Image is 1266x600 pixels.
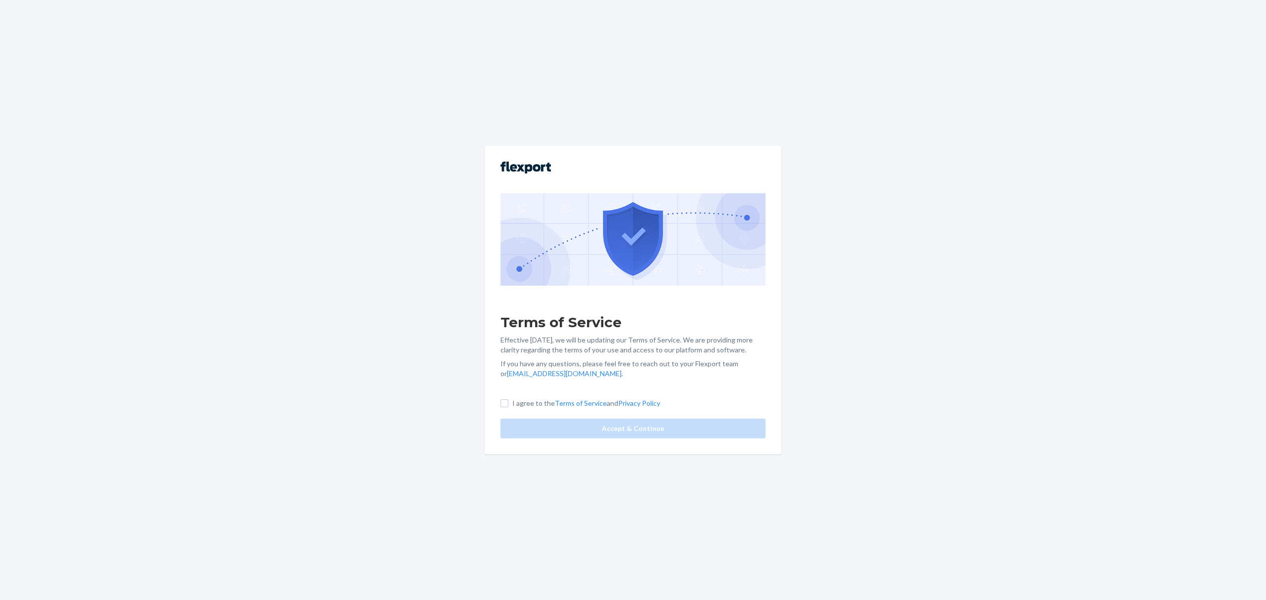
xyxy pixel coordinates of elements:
[500,399,508,407] input: I agree to theTerms of ServiceandPrivacy Policy
[500,193,766,285] img: GDPR Compliance
[618,399,660,407] a: Privacy Policy
[500,419,766,438] button: Accept & Continue
[507,369,622,378] a: [EMAIL_ADDRESS][DOMAIN_NAME]
[500,335,766,355] p: Effective [DATE], we will be updating our Terms of Service. We are providing more clarity regardi...
[555,399,607,407] a: Terms of Service
[512,398,660,408] p: I agree to the and
[500,162,551,173] img: Flexport logo
[500,359,766,379] p: If you have any questions, please feel free to reach out to your Flexport team or .
[500,313,766,331] h1: Terms of Service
